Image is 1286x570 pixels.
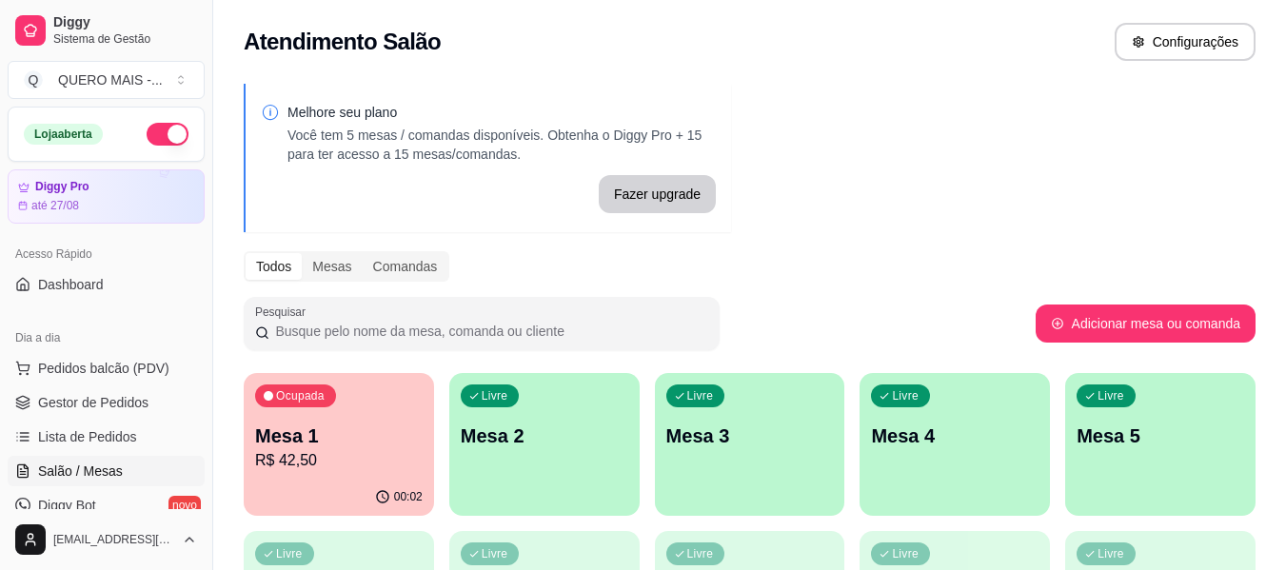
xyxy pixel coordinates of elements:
[1098,546,1124,561] p: Livre
[1115,23,1256,61] button: Configurações
[255,304,312,320] label: Pesquisar
[38,275,104,294] span: Dashboard
[246,253,302,280] div: Todos
[255,423,423,449] p: Mesa 1
[287,103,716,122] p: Melhore seu plano
[255,449,423,472] p: R$ 42,50
[8,169,205,224] a: Diggy Proaté 27/08
[24,124,103,145] div: Loja aberta
[8,239,205,269] div: Acesso Rápido
[482,546,508,561] p: Livre
[599,175,716,213] button: Fazer upgrade
[38,359,169,378] span: Pedidos balcão (PDV)
[871,423,1039,449] p: Mesa 4
[244,373,434,516] button: OcupadaMesa 1R$ 42,5000:02
[8,490,205,521] a: Diggy Botnovo
[38,393,148,412] span: Gestor de Pedidos
[8,353,205,383] button: Pedidos balcão (PDV)
[53,14,197,31] span: Diggy
[38,496,96,515] span: Diggy Bot
[8,517,205,562] button: [EMAIL_ADDRESS][DOMAIN_NAME]
[302,253,362,280] div: Mesas
[24,70,43,89] span: Q
[276,388,325,403] p: Ocupada
[8,269,205,300] a: Dashboard
[892,546,919,561] p: Livre
[449,373,640,516] button: LivreMesa 2
[244,27,441,57] h2: Atendimento Salão
[363,253,448,280] div: Comandas
[53,31,197,47] span: Sistema de Gestão
[8,456,205,486] a: Salão / Mesas
[31,198,79,213] article: até 27/08
[8,61,205,99] button: Select a team
[38,462,123,481] span: Salão / Mesas
[1065,373,1256,516] button: LivreMesa 5
[655,373,845,516] button: LivreMesa 3
[860,373,1050,516] button: LivreMesa 4
[38,427,137,446] span: Lista de Pedidos
[58,70,163,89] div: QUERO MAIS - ...
[8,8,205,53] a: DiggySistema de Gestão
[1098,388,1124,403] p: Livre
[892,388,919,403] p: Livre
[1036,305,1256,343] button: Adicionar mesa ou comanda
[269,322,708,341] input: Pesquisar
[35,180,89,194] article: Diggy Pro
[687,388,714,403] p: Livre
[1077,423,1244,449] p: Mesa 5
[8,422,205,452] a: Lista de Pedidos
[8,323,205,353] div: Dia a dia
[687,546,714,561] p: Livre
[666,423,834,449] p: Mesa 3
[287,126,716,164] p: Você tem 5 mesas / comandas disponíveis. Obtenha o Diggy Pro + 15 para ter acesso a 15 mesas/coma...
[53,532,174,547] span: [EMAIL_ADDRESS][DOMAIN_NAME]
[147,123,188,146] button: Alterar Status
[394,489,423,504] p: 00:02
[461,423,628,449] p: Mesa 2
[8,387,205,418] a: Gestor de Pedidos
[482,388,508,403] p: Livre
[276,546,303,561] p: Livre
